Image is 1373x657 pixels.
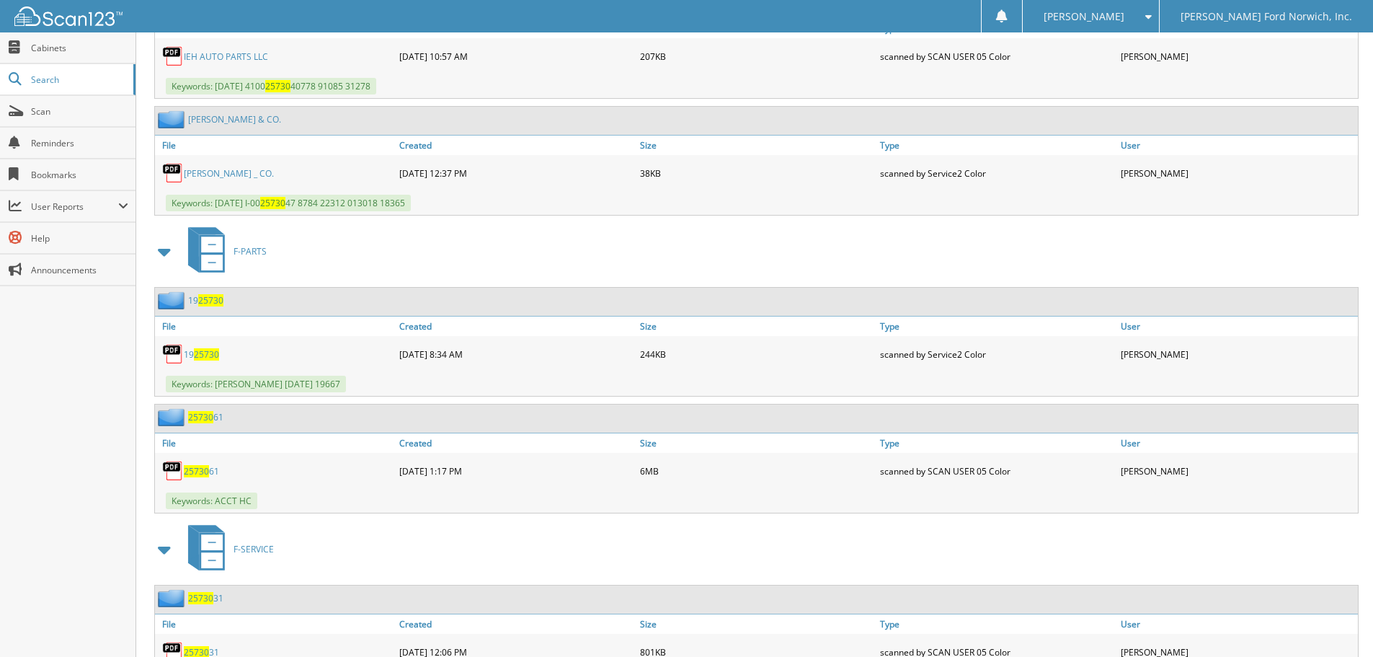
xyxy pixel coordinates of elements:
[166,493,257,509] span: Keywords: ACCT HC
[158,110,188,128] img: folder2.png
[184,465,219,477] a: 2573061
[636,614,877,634] a: Size
[1117,457,1358,485] div: [PERSON_NAME]
[636,159,877,188] div: 38KB
[1117,433,1358,453] a: User
[1117,136,1358,155] a: User
[162,460,184,482] img: PDF.png
[636,136,877,155] a: Size
[166,195,411,211] span: Keywords: [DATE] I-00 47 8784 22312 013018 18365
[31,42,128,54] span: Cabinets
[1301,588,1373,657] iframe: Chat Widget
[188,592,213,604] span: 25730
[396,457,636,485] div: [DATE] 1:17 PM
[1117,159,1358,188] div: [PERSON_NAME]
[194,348,219,361] span: 25730
[184,465,209,477] span: 25730
[14,6,123,26] img: scan123-logo-white.svg
[188,592,223,604] a: 2573031
[155,614,396,634] a: File
[636,433,877,453] a: Size
[265,80,290,92] span: 25730
[188,113,281,125] a: [PERSON_NAME] & CO.
[198,294,223,307] span: 25730
[1117,614,1358,634] a: User
[636,457,877,485] div: 6MB
[166,78,376,94] span: Keywords: [DATE] 4100 40778 91085 31278
[876,159,1117,188] div: scanned by Service2 Color
[162,45,184,67] img: PDF.png
[184,348,219,361] a: 1925730
[158,589,188,607] img: folder2.png
[876,457,1117,485] div: scanned by SCAN USER 05 Color
[396,614,636,634] a: Created
[158,291,188,309] img: folder2.png
[234,245,267,257] span: F-PARTS
[396,340,636,369] div: [DATE] 8:34 AM
[876,136,1117,155] a: Type
[876,433,1117,453] a: Type
[162,162,184,184] img: PDF.png
[31,137,128,149] span: Reminders
[1117,340,1358,369] div: [PERSON_NAME]
[31,169,128,181] span: Bookmarks
[31,232,128,244] span: Help
[188,411,213,423] span: 25730
[155,317,396,336] a: File
[1117,42,1358,71] div: [PERSON_NAME]
[636,42,877,71] div: 207KB
[155,433,396,453] a: File
[155,136,396,155] a: File
[636,340,877,369] div: 244KB
[1117,317,1358,336] a: User
[260,197,285,209] span: 25730
[188,411,223,423] a: 2573061
[396,433,636,453] a: Created
[179,521,274,578] a: F-SERVICE
[876,614,1117,634] a: Type
[184,167,274,180] a: [PERSON_NAME] _ CO.
[31,74,126,86] span: Search
[31,200,118,213] span: User Reports
[158,408,188,426] img: folder2.png
[1044,12,1124,21] span: [PERSON_NAME]
[396,317,636,336] a: Created
[234,543,274,555] span: F-SERVICE
[396,159,636,188] div: [DATE] 12:37 PM
[188,294,223,307] a: 1925730
[876,340,1117,369] div: scanned by Service2 Color
[162,343,184,365] img: PDF.png
[636,317,877,336] a: Size
[166,376,346,392] span: Keywords: [PERSON_NAME] [DATE] 19667
[396,42,636,71] div: [DATE] 10:57 AM
[31,264,128,276] span: Announcements
[179,223,267,280] a: F-PARTS
[876,42,1117,71] div: scanned by SCAN USER 05 Color
[31,105,128,118] span: Scan
[1181,12,1352,21] span: [PERSON_NAME] Ford Norwich, Inc.
[876,317,1117,336] a: Type
[396,136,636,155] a: Created
[184,50,268,63] a: IEH AUTO PARTS LLC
